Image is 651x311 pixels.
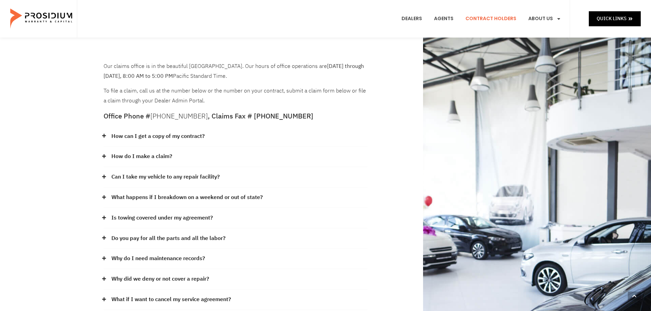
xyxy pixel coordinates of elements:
a: [PHONE_NUMBER] [150,111,208,121]
a: About Us [523,6,566,31]
a: Dealers [396,6,427,31]
a: What happens if I breakdown on a weekend or out of state? [111,193,263,202]
div: Is towing covered under my agreement? [104,208,367,228]
a: Can I take my vehicle to any repair facility? [111,172,220,182]
div: Do you pay for all the parts and all the labor? [104,228,367,249]
div: What if I want to cancel my service agreement? [104,289,367,310]
nav: Menu [396,6,566,31]
a: Is towing covered under my agreement? [111,213,213,223]
div: To file a claim, call us at the number below or the number on your contract, submit a claim form ... [104,61,367,106]
b: [DATE] through [DATE], 8:00 AM to 5:00 PM [104,62,364,80]
div: Why do I need maintenance records? [104,249,367,269]
div: How do I make a claim? [104,146,367,167]
p: Our claims office is in the beautiful [GEOGRAPHIC_DATA]. Our hours of office operations are Pacif... [104,61,367,81]
a: Do you pay for all the parts and all the labor? [111,234,226,243]
a: Why do I need maintenance records? [111,254,205,264]
a: How do I make a claim? [111,152,172,161]
a: Agents [429,6,459,31]
div: How can I get a copy of my contract? [104,126,367,147]
a: Contract Holders [460,6,521,31]
div: Why did we deny or not cover a repair? [104,269,367,289]
span: Quick Links [597,14,626,23]
a: How can I get a copy of my contract? [111,131,205,141]
div: Can I take my vehicle to any repair facility? [104,167,367,187]
h5: Office Phone # , Claims Fax # [PHONE_NUMBER] [104,113,367,119]
div: What happens if I breakdown on a weekend or out of state? [104,187,367,208]
a: What if I want to cancel my service agreement? [111,295,231,305]
a: Quick Links [589,11,641,26]
a: Why did we deny or not cover a repair? [111,274,209,284]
